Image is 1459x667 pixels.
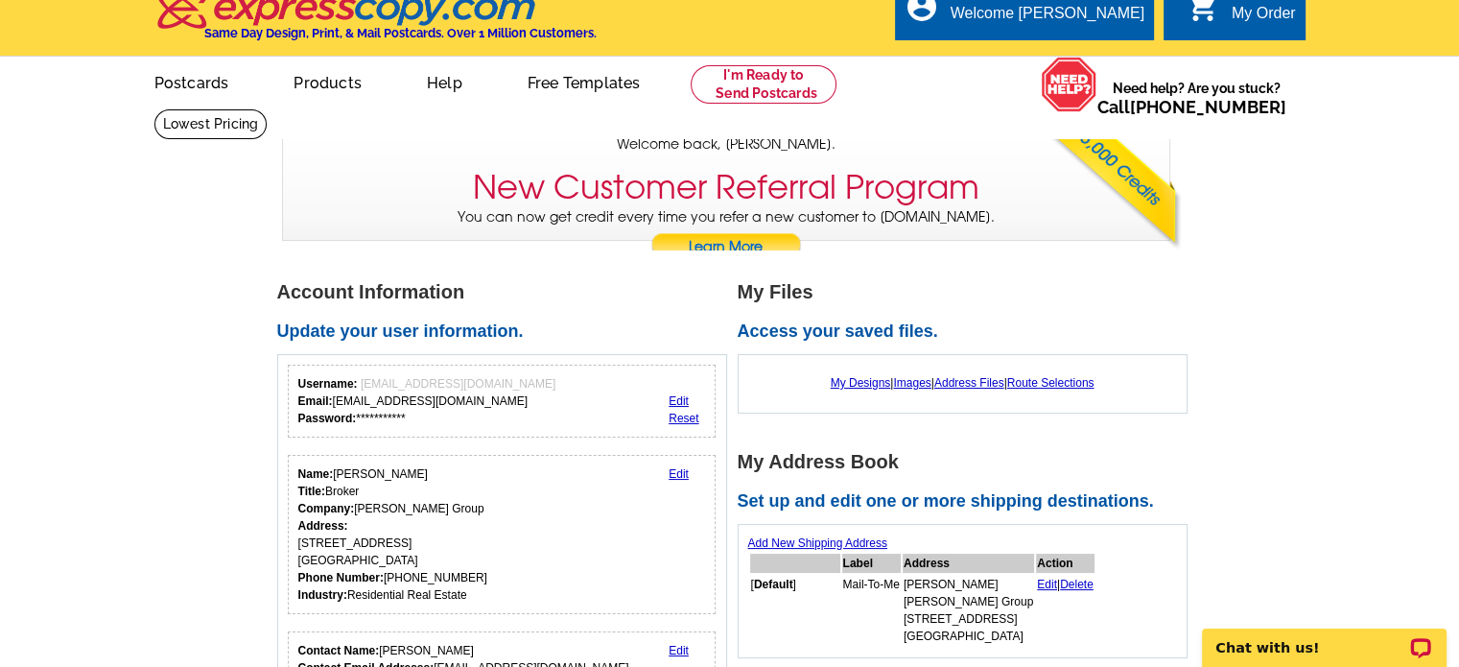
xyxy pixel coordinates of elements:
[473,168,979,207] h3: New Customer Referral Program
[831,376,891,390] a: My Designs
[1186,2,1296,26] a: shopping_cart My Order
[288,365,717,438] div: Your login information.
[617,134,835,155] span: Welcome back, [PERSON_NAME].
[669,394,689,408] a: Edit
[669,644,689,657] a: Edit
[1036,575,1094,646] td: |
[1097,79,1296,117] span: Need help? Are you stuck?
[1060,578,1094,591] a: Delete
[738,282,1198,302] h1: My Files
[934,376,1004,390] a: Address Files
[288,455,717,614] div: Your personal details.
[298,394,333,408] strong: Email:
[842,575,901,646] td: Mail-To-Me
[298,465,487,604] div: [PERSON_NAME] Broker [PERSON_NAME] Group [STREET_ADDRESS] [GEOGRAPHIC_DATA] [PHONE_NUMBER] Reside...
[1037,578,1057,591] a: Edit
[1007,376,1094,390] a: Route Selections
[204,26,597,40] h4: Same Day Design, Print, & Mail Postcards. Over 1 Million Customers.
[298,588,347,602] strong: Industry:
[263,59,392,104] a: Products
[283,207,1169,262] p: You can now get credit every time you refer a new customer to [DOMAIN_NAME].
[298,467,334,481] strong: Name:
[750,575,840,646] td: [ ]
[277,282,738,302] h1: Account Information
[298,644,380,657] strong: Contact Name:
[893,376,930,390] a: Images
[738,452,1198,472] h1: My Address Book
[497,59,671,104] a: Free Templates
[748,365,1177,401] div: | | |
[1130,97,1286,117] a: [PHONE_NUMBER]
[1097,97,1286,117] span: Call
[298,571,384,584] strong: Phone Number:
[1189,607,1459,667] iframe: LiveChat chat widget
[650,233,802,262] a: Learn More
[748,536,887,550] a: Add New Shipping Address
[154,4,597,40] a: Same Day Design, Print, & Mail Postcards. Over 1 Million Customers.
[738,491,1198,512] h2: Set up and edit one or more shipping destinations.
[951,5,1144,32] div: Welcome [PERSON_NAME]
[298,519,348,533] strong: Address:
[669,412,698,425] a: Reset
[1036,554,1094,573] th: Action
[277,322,738,343] h2: Update your user information.
[754,578,793,591] b: Default
[903,575,1034,646] td: [PERSON_NAME] [PERSON_NAME] Group [STREET_ADDRESS] [GEOGRAPHIC_DATA]
[298,502,355,515] strong: Company:
[361,377,555,391] span: [EMAIL_ADDRESS][DOMAIN_NAME]
[298,412,357,425] strong: Password:
[738,322,1198,343] h2: Access your saved files.
[669,467,689,481] a: Edit
[903,554,1034,573] th: Address
[1232,5,1296,32] div: My Order
[1041,57,1097,112] img: help
[842,554,901,573] th: Label
[298,485,325,498] strong: Title:
[124,59,260,104] a: Postcards
[396,59,493,104] a: Help
[298,377,358,391] strong: Username:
